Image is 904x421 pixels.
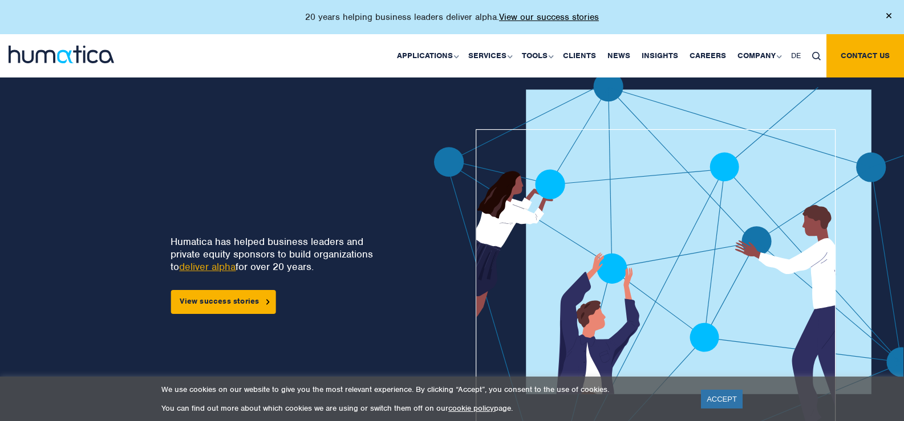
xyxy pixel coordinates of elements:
a: Company [732,34,785,77]
img: search_icon [812,52,821,60]
span: DE [791,51,801,60]
a: View success stories [171,290,275,314]
a: News [602,34,636,77]
a: DE [785,34,806,77]
img: arrowicon [266,299,269,304]
a: Careers [684,34,732,77]
a: Services [463,34,516,77]
a: View our success stories [499,11,599,23]
p: We use cookies on our website to give you the most relevant experience. By clicking “Accept”, you... [161,385,687,394]
img: logo [9,46,114,63]
a: Clients [557,34,602,77]
p: 20 years helping business leaders deliver alpha. [305,11,599,23]
a: Applications [391,34,463,77]
p: You can find out more about which cookies we are using or switch them off on our page. [161,403,687,413]
a: Contact us [826,34,904,77]
p: Humatica has helped business leaders and private equity sponsors to build organizations to for ov... [171,235,389,273]
a: ACCEPT [701,390,743,408]
a: Insights [636,34,684,77]
a: deliver alpha [179,260,236,273]
a: cookie policy [448,403,494,413]
a: Tools [516,34,557,77]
